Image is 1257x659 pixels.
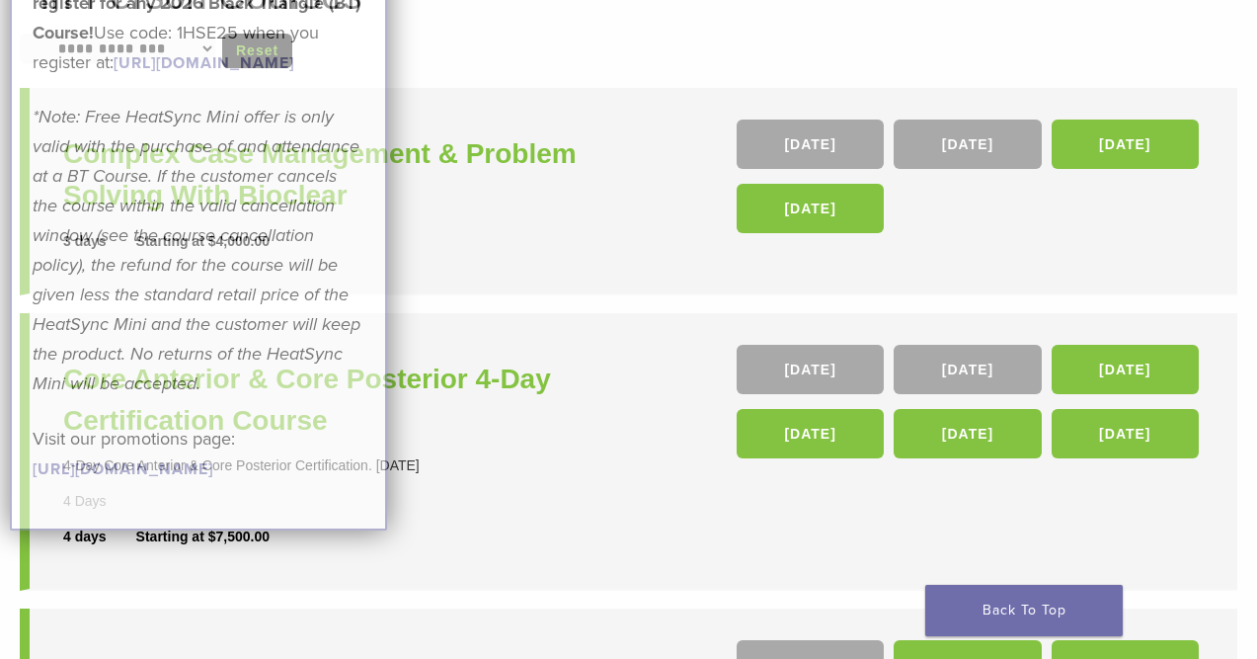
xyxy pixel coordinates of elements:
a: [DATE] [1052,409,1199,458]
a: [DATE] [894,120,1041,169]
a: [DATE] [737,409,884,458]
div: , , , [737,120,1204,243]
a: [URL][DOMAIN_NAME] [33,459,213,479]
a: [URL][DOMAIN_NAME] [114,53,294,73]
div: , , , , , [737,345,1204,468]
a: [DATE] [737,120,884,169]
a: [DATE] [1052,345,1199,394]
a: [DATE] [894,345,1041,394]
div: 4 days [63,527,136,547]
a: [DATE] [894,409,1041,458]
a: Back To Top [925,585,1123,636]
em: *Note: Free HeatSync Mini offer is only valid with the purchase of and attendance at a BT Course.... [33,106,360,394]
a: [DATE] [737,345,884,394]
div: Starting at $7,500.00 [136,527,270,547]
p: Visit our promotions page: [33,424,364,483]
a: [DATE] [1052,120,1199,169]
a: [DATE] [737,184,884,233]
